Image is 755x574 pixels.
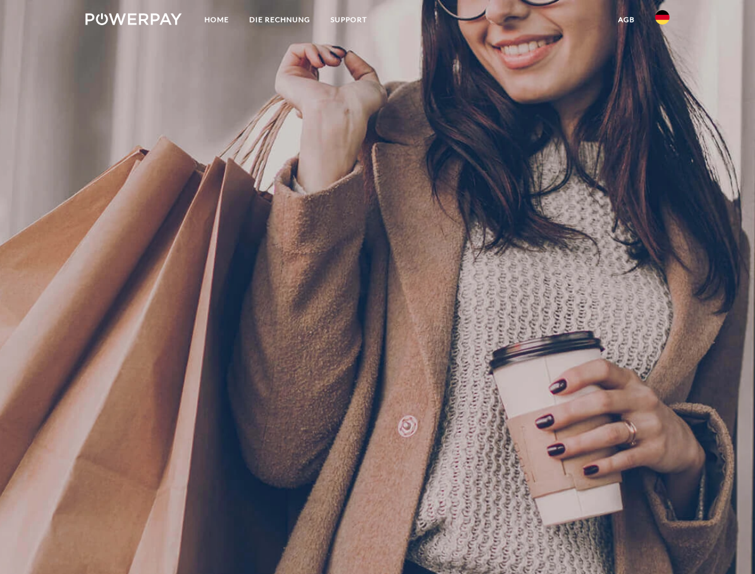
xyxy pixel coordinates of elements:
[194,9,239,30] a: Home
[608,9,645,30] a: agb
[320,9,377,30] a: SUPPORT
[239,9,320,30] a: DIE RECHNUNG
[85,13,182,25] img: logo-powerpay-white.svg
[655,10,670,25] img: de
